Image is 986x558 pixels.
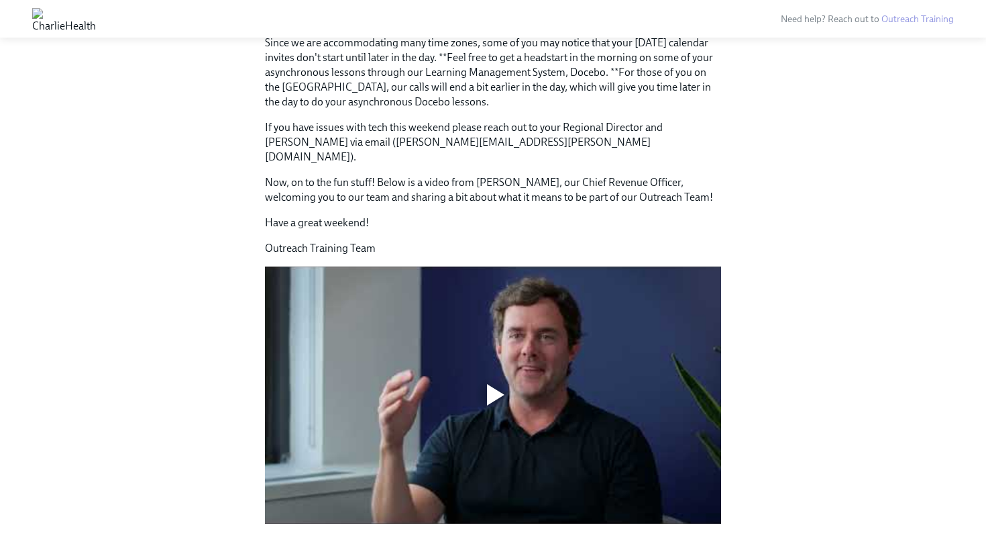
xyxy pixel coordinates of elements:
span: Need help? Reach out to [781,13,954,25]
p: Have a great weekend! [265,216,721,230]
p: If you have issues with tech this weekend please reach out to your Regional Director and [PERSON_... [265,120,721,165]
a: Outreach Training [881,13,954,25]
img: CharlieHealth [32,8,96,30]
p: Outreach Training Team [265,241,721,256]
p: Since we are accommodating many time zones, some of you may notice that your [DATE] calendar invi... [265,36,721,109]
p: Now, on to the fun stuff! Below is a video from [PERSON_NAME], our Chief Revenue Officer, welcomi... [265,175,721,205]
